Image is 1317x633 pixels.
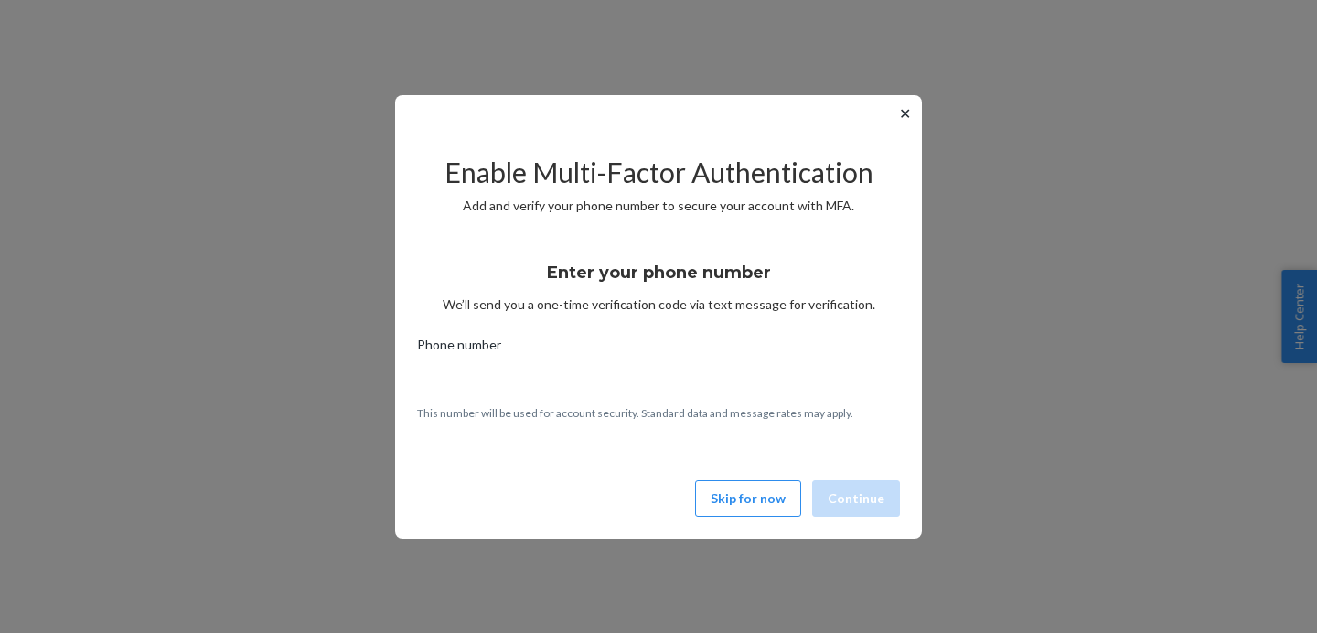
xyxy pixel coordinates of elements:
p: Add and verify your phone number to secure your account with MFA. [417,197,900,215]
button: Continue [812,480,900,517]
p: This number will be used for account security. Standard data and message rates may apply. [417,405,900,421]
span: Phone number [417,336,501,361]
button: ✕ [895,102,915,124]
button: Skip for now [695,480,801,517]
div: We’ll send you a one-time verification code via text message for verification. [417,246,900,314]
h3: Enter your phone number [547,261,771,284]
h2: Enable Multi-Factor Authentication [417,157,900,188]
